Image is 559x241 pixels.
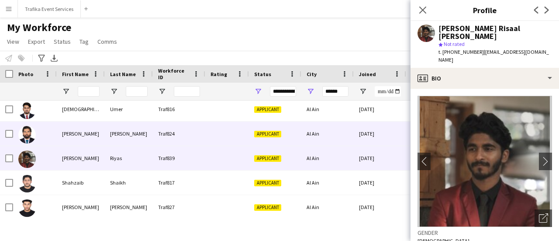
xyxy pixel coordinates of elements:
a: Status [50,36,74,47]
button: Open Filter Menu [307,87,314,95]
button: Open Filter Menu [359,87,367,95]
div: [DATE] [354,195,406,219]
span: Last Name [110,71,136,77]
span: Workforce ID [158,67,190,80]
div: Shahzaib [57,171,105,195]
div: [DATE] [354,146,406,170]
button: Open Filter Menu [62,87,70,95]
div: Open photos pop-in [535,210,552,227]
div: Traf839 [153,146,205,170]
div: [DATE] [354,122,406,146]
div: Shaikh [105,171,153,195]
span: Applicant [254,204,281,211]
span: Applicant [254,155,281,162]
div: Al Ain [301,122,354,146]
div: Bio [411,68,559,89]
div: [PERSON_NAME] [57,146,105,170]
button: Trafika Event Services [18,0,81,17]
span: Applicant [254,131,281,137]
h3: Gender [418,229,552,237]
span: View [7,38,19,45]
app-action-btn: Advanced filters [36,53,47,63]
input: City Filter Input [322,86,349,97]
input: Joined Filter Input [375,86,401,97]
div: Traf817 [153,171,205,195]
div: Al Ain [301,195,354,219]
img: Crew avatar or photo [418,96,552,227]
span: Photo [18,71,33,77]
a: Tag [76,36,92,47]
span: Joined [359,71,376,77]
app-action-btn: Export XLSX [49,53,59,63]
div: Al Ain [301,146,354,170]
div: [PERSON_NAME] [57,122,105,146]
span: Status [54,38,71,45]
button: Open Filter Menu [254,87,262,95]
div: Traf816 [153,97,205,121]
img: Muhammad Umer [18,101,36,119]
div: [PERSON_NAME] Risaal [PERSON_NAME] [438,24,552,40]
div: Umer [105,97,153,121]
button: Open Filter Menu [110,87,118,95]
div: Traf824 [153,122,205,146]
div: Al Ain [301,97,354,121]
button: Open Filter Menu [158,87,166,95]
div: [PERSON_NAME] [105,195,153,219]
div: Riyas [105,146,153,170]
img: Shahzaib Shaikh [18,175,36,192]
input: First Name Filter Input [78,86,100,97]
a: Comms [94,36,121,47]
span: My Workforce [7,21,71,34]
div: [DATE] [354,171,406,195]
div: [DATE] [354,97,406,121]
input: Workforce ID Filter Input [174,86,200,97]
a: View [3,36,23,47]
img: Muhammed Adhil [18,126,36,143]
span: Comms [97,38,117,45]
img: Muhammed Risaal Riyas [18,150,36,168]
div: [PERSON_NAME] [57,195,105,219]
input: Last Name Filter Input [126,86,148,97]
span: | [EMAIL_ADDRESS][DOMAIN_NAME] [438,49,549,63]
span: Applicant [254,106,281,113]
div: Al Ain [301,171,354,195]
span: Rating [210,71,227,77]
span: Export [28,38,45,45]
span: City [307,71,317,77]
span: First Name [62,71,89,77]
span: Tag [79,38,89,45]
span: Not rated [444,41,465,47]
div: Traf827 [153,195,205,219]
h3: Profile [411,4,559,16]
span: t. [PHONE_NUMBER] [438,49,484,55]
img: Tahseen Ahmed Tahseen [18,199,36,217]
a: Export [24,36,48,47]
div: [PERSON_NAME] [105,122,153,146]
span: Applicant [254,180,281,186]
div: [DEMOGRAPHIC_DATA] [57,97,105,121]
span: Status [254,71,271,77]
